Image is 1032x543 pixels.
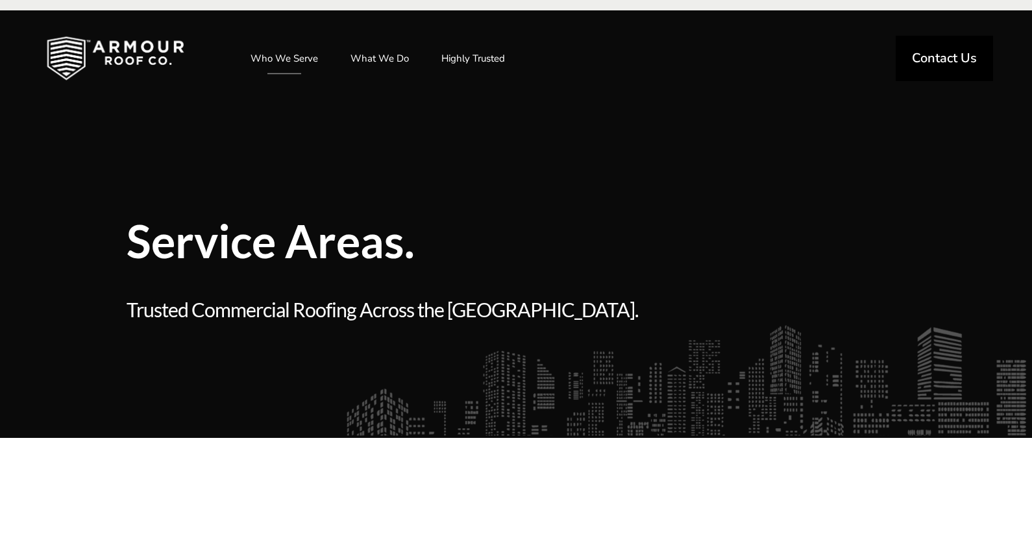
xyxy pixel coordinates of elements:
a: Who We Serve [238,42,331,75]
span: Contact Us [912,52,977,65]
span: Trusted Commercial Roofing Across the [GEOGRAPHIC_DATA]. [127,296,704,324]
span: Service Areas. [127,218,704,263]
a: What We Do [338,42,422,75]
img: Industrial and Commercial Roofing Company | Armour Roof Co. [26,26,205,91]
a: Highly Trusted [428,42,518,75]
a: Contact Us [896,36,993,81]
